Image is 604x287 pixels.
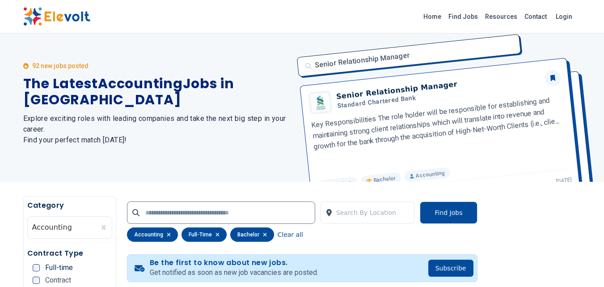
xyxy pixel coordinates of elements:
p: 92 new jobs posted [32,61,89,70]
h5: Contract Type [27,248,112,259]
a: Find Jobs [445,9,482,24]
input: Contract [33,277,40,284]
iframe: Chat Widget [559,244,604,287]
div: accounting [127,227,178,242]
button: Find Jobs [420,201,477,224]
a: Contact [521,9,550,24]
a: Login [550,8,578,26]
span: Contract [45,277,71,284]
img: Elevolt [23,7,90,26]
h2: Explore exciting roles with leading companies and take the next big step in your career. Find you... [23,113,291,146]
div: full-time [182,227,227,242]
h4: Be the first to know about new jobs. [150,258,318,267]
div: bachelor [230,227,274,242]
span: Full-time [45,264,73,271]
button: Clear all [278,227,303,242]
p: Get notified as soon as new job vacancies are posted. [150,267,318,278]
input: Full-time [33,264,40,271]
h5: Category [27,200,112,211]
a: Resources [482,9,521,24]
button: Subscribe [428,260,473,277]
h1: The Latest Accounting Jobs in [GEOGRAPHIC_DATA] [23,76,291,108]
a: Home [420,9,445,24]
